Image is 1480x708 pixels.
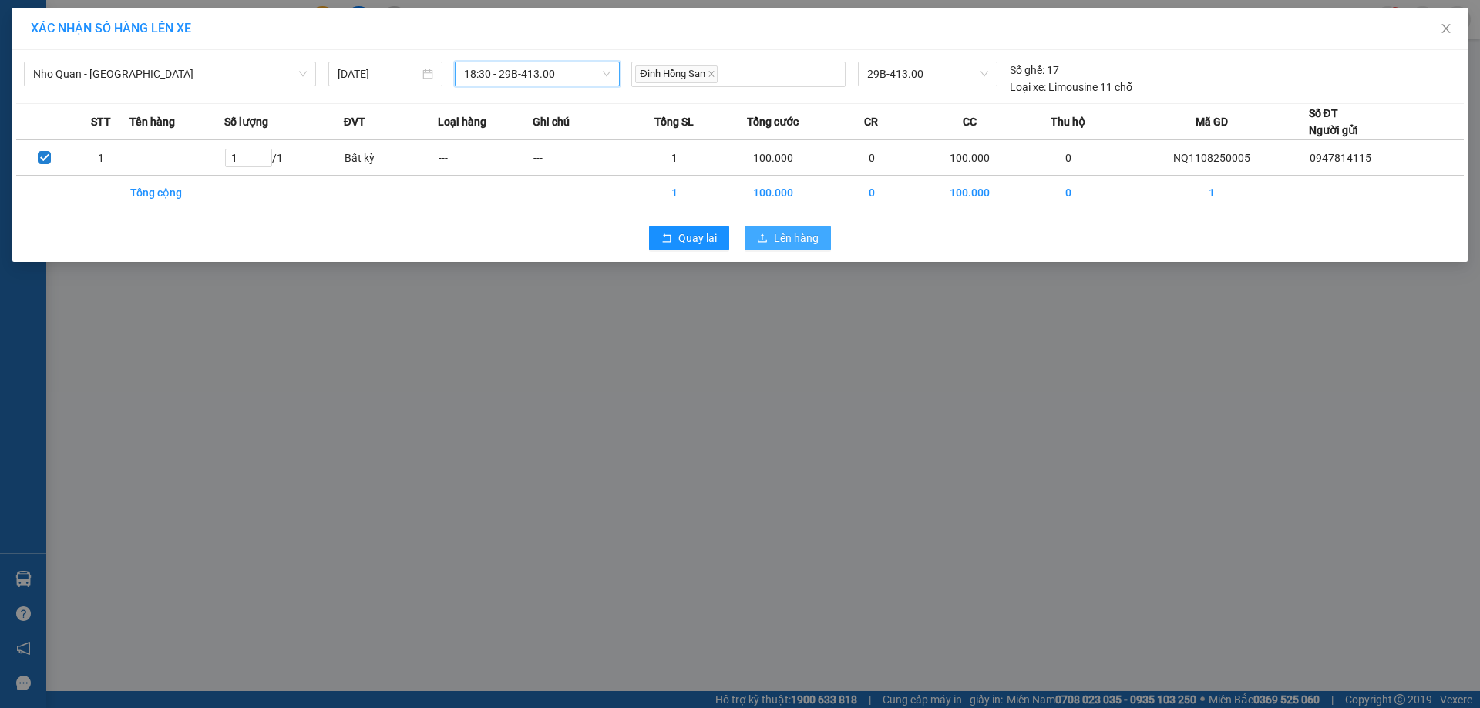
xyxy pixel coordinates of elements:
[919,140,1021,176] td: 100.000
[1051,113,1085,130] span: Thu hộ
[33,62,307,86] span: Nho Quan - Hà Nội
[73,140,130,176] td: 1
[338,65,419,82] input: 11/08/2025
[708,70,715,78] span: close
[649,226,729,250] button: rollbackQuay lại
[31,21,191,35] span: XÁC NHẬN SỐ HÀNG LÊN XE
[254,149,271,158] span: Increase Value
[722,140,825,176] td: 100.000
[91,113,111,130] span: STT
[654,113,694,130] span: Tổng SL
[627,176,722,210] td: 1
[438,113,486,130] span: Loại hàng
[661,233,672,245] span: rollback
[757,233,768,245] span: upload
[1010,79,1046,96] span: Loại xe:
[1424,8,1468,51] button: Close
[963,113,977,130] span: CC
[1010,62,1059,79] div: 17
[129,176,224,210] td: Tổng cộng
[1196,113,1228,130] span: Mã GD
[344,113,365,130] span: ĐVT
[464,62,610,86] span: 18:30 - 29B-413.00
[259,158,268,167] span: down
[1010,79,1132,96] div: Limousine 11 chỗ
[919,176,1021,210] td: 100.000
[1021,140,1115,176] td: 0
[1309,105,1358,139] div: Số ĐT Người gửi
[438,140,533,176] td: ---
[259,149,268,159] span: up
[678,230,717,247] span: Quay lại
[824,176,919,210] td: 0
[1010,62,1044,79] span: Số ghế:
[774,230,819,247] span: Lên hàng
[1115,140,1308,176] td: NQ1108250005
[533,113,570,130] span: Ghi chú
[635,65,717,83] span: Đinh Hồng San
[1440,22,1452,35] span: close
[747,113,799,130] span: Tổng cước
[1115,176,1308,210] td: 1
[627,140,722,176] td: 1
[344,140,439,176] td: Bất kỳ
[864,113,878,130] span: CR
[867,62,987,86] span: 29B-413.00
[129,113,175,130] span: Tên hàng
[1021,176,1115,210] td: 0
[745,226,831,250] button: uploadLên hàng
[224,113,268,130] span: Số lượng
[1310,152,1371,164] span: 0947814115
[722,176,825,210] td: 100.000
[533,140,627,176] td: ---
[824,140,919,176] td: 0
[224,140,344,176] td: / 1
[254,158,271,166] span: Decrease Value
